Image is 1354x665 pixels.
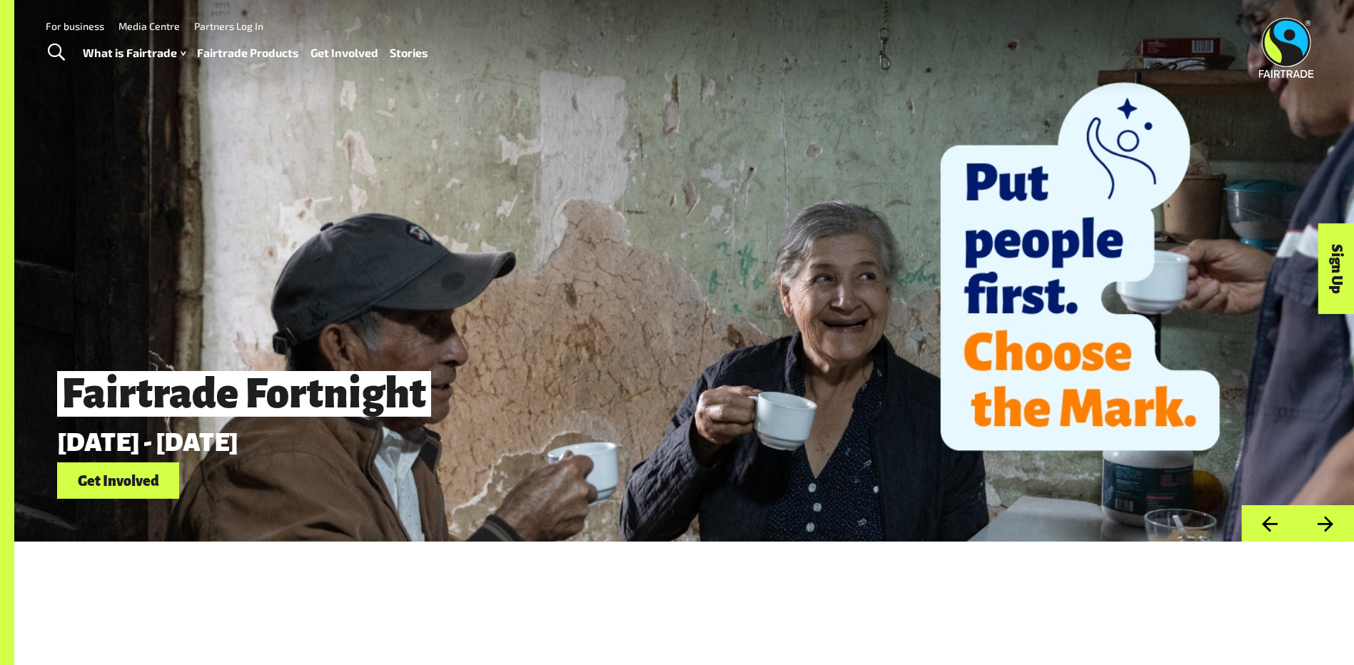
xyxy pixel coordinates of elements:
[1241,505,1298,542] button: Previous
[118,20,180,32] a: Media Centre
[39,35,74,71] a: Toggle Search
[194,20,263,32] a: Partners Log In
[57,428,1099,457] p: [DATE] - [DATE]
[1259,18,1314,78] img: Fairtrade Australia New Zealand logo
[46,20,104,32] a: For business
[1298,505,1354,542] button: Next
[83,43,186,64] a: What is Fairtrade
[390,43,428,64] a: Stories
[197,43,299,64] a: Fairtrade Products
[57,462,179,499] a: Get Involved
[57,371,431,417] span: Fairtrade Fortnight
[310,43,378,64] a: Get Involved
